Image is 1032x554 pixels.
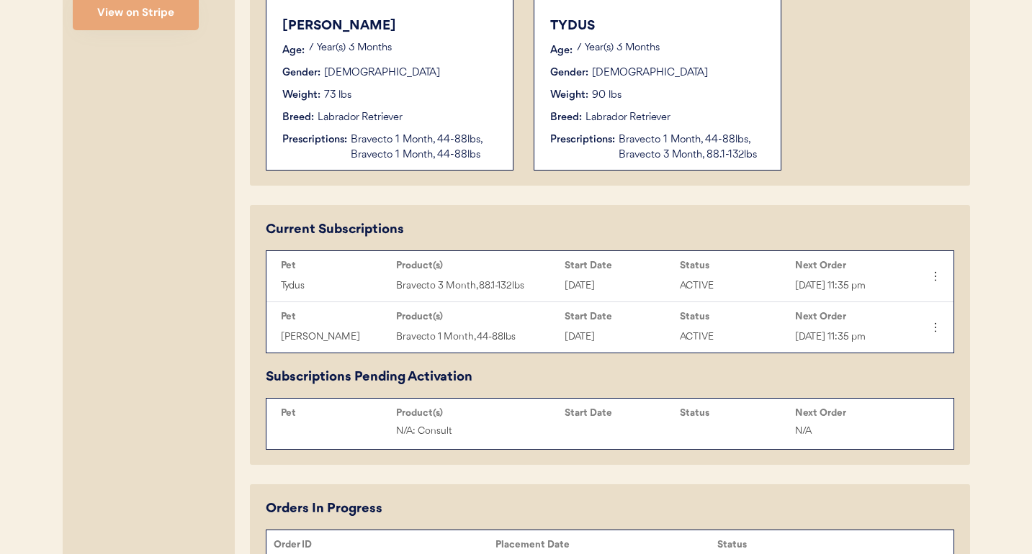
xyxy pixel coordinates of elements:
[795,329,903,345] div: [DATE] 11:35 pm
[396,311,557,322] div: Product(s)
[550,132,615,147] div: Prescriptions:
[281,329,389,345] div: [PERSON_NAME]
[282,88,320,103] div: Weight:
[565,278,673,294] div: [DATE]
[281,407,389,419] div: Pet
[281,278,389,294] div: Tydus
[396,278,557,294] div: Bravecto 3 Month, 88.1-132lbs
[795,407,903,419] div: Next Order
[680,311,788,322] div: Status
[495,539,717,550] div: Placement Date
[282,65,320,81] div: Gender:
[396,260,557,271] div: Product(s)
[585,110,670,125] div: Labrador Retriever
[550,88,588,103] div: Weight:
[351,132,498,163] div: Bravecto 1 Month, 44-88lbs, Bravecto 1 Month, 44-88lbs
[266,220,404,240] div: Current Subscriptions
[565,260,673,271] div: Start Date
[576,43,766,53] p: 7 Year(s) 3 Months
[308,43,498,53] p: 7 Year(s) 3 Months
[565,407,673,419] div: Start Date
[680,329,788,345] div: ACTIVE
[717,539,939,550] div: Status
[550,65,588,81] div: Gender:
[680,407,788,419] div: Status
[550,110,582,125] div: Breed:
[266,368,472,387] div: Subscriptions Pending Activation
[324,88,351,103] div: 73 lbs
[592,65,708,81] div: [DEMOGRAPHIC_DATA]
[795,278,903,294] div: [DATE] 11:35 pm
[550,43,573,58] div: Age:
[281,260,389,271] div: Pet
[565,311,673,322] div: Start Date
[318,110,403,125] div: Labrador Retriever
[619,132,766,163] div: Bravecto 1 Month, 44-88lbs, Bravecto 3 Month, 88.1-132lbs
[550,17,766,36] div: TYDUS
[396,407,557,419] div: Product(s)
[680,278,788,294] div: ACTIVE
[281,311,389,322] div: Pet
[396,423,557,440] div: N/A: Consult
[282,110,314,125] div: Breed:
[396,329,557,345] div: Bravecto 1 Month, 44-88lbs
[266,499,382,519] div: Orders In Progress
[795,260,903,271] div: Next Order
[282,132,347,147] div: Prescriptions:
[795,311,903,322] div: Next Order
[592,88,622,103] div: 90 lbs
[282,17,498,36] div: [PERSON_NAME]
[282,43,305,58] div: Age:
[680,260,788,271] div: Status
[795,423,903,440] div: N/A
[565,329,673,345] div: [DATE]
[274,539,495,550] div: Order ID
[324,65,440,81] div: [DEMOGRAPHIC_DATA]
